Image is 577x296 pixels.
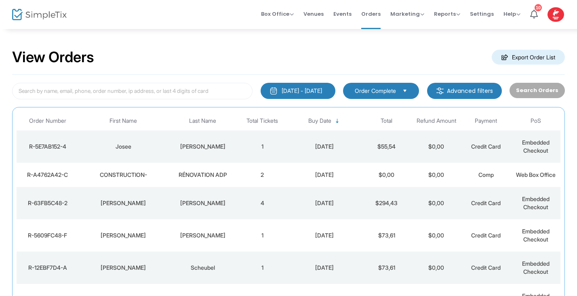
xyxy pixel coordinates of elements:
div: 2025-08-18 [289,199,360,207]
span: Credit Card [471,199,501,206]
span: Web Box Office [516,171,556,178]
div: [DATE] - [DATE] [282,87,322,95]
div: 2025-08-18 [289,171,360,179]
th: Refund Amount [411,111,461,130]
span: Box Office [261,10,294,18]
div: R-5E7AB152-4 [19,143,77,151]
span: Embedded Checkout [522,139,550,154]
div: 2025-08-18 [289,231,360,239]
div: Bedard [170,143,236,151]
span: Settings [470,4,494,24]
span: Credit Card [471,232,501,239]
th: Total [362,111,411,130]
div: Pelletier [170,199,236,207]
button: [DATE] - [DATE] [261,83,335,99]
span: Credit Card [471,143,501,150]
div: Alexandra [81,264,166,272]
span: Venues [303,4,324,24]
div: Scheubel [170,264,236,272]
span: Reports [434,10,460,18]
div: Mickael [81,199,166,207]
td: $0,00 [411,219,461,252]
span: Embedded Checkout [522,195,550,210]
img: filter [436,87,444,95]
div: 2025-08-18 [289,264,360,272]
td: $0,00 [362,163,411,187]
td: 4 [238,187,287,219]
div: R-63FB5C48-2 [19,199,77,207]
div: Mickael [81,231,166,239]
button: Select [399,86,411,95]
td: $55,54 [362,130,411,163]
span: Embedded Checkout [522,228,550,243]
td: $0,00 [411,130,461,163]
span: PoS [531,118,541,124]
m-button: Export Order List [492,50,565,65]
td: 1 [238,252,287,284]
span: Order Complete [355,87,396,95]
td: $0,00 [411,187,461,219]
div: 2025-08-18 [289,143,360,151]
span: Comp [478,171,494,178]
span: Help [503,10,520,18]
div: Josee [81,143,166,151]
span: Order Number [29,118,66,124]
span: Last Name [189,118,216,124]
td: 1 [238,219,287,252]
td: 2 [238,163,287,187]
td: $73,61 [362,252,411,284]
td: $73,61 [362,219,411,252]
img: monthly [270,87,278,95]
td: 1 [238,130,287,163]
span: Embedded Checkout [522,260,550,275]
m-button: Advanced filters [427,83,502,99]
th: Total Tickets [238,111,287,130]
div: 10 [535,4,542,11]
span: Buy Date [308,118,331,124]
div: R-12EBF7D4-A [19,264,77,272]
div: Pelletier [170,231,236,239]
span: Marketing [390,10,424,18]
td: $294,43 [362,187,411,219]
div: R-A4762A42-C [19,171,77,179]
span: Credit Card [471,264,501,271]
div: CONSTRUCTION- [81,171,166,179]
td: $0,00 [411,163,461,187]
div: RÉNOVATION ADP [170,171,236,179]
div: R-5609FC48-F [19,231,77,239]
span: First Name [110,118,137,124]
h2: View Orders [12,48,94,66]
span: Orders [361,4,381,24]
td: $0,00 [411,252,461,284]
span: Payment [475,118,497,124]
span: Sortable [334,118,341,124]
input: Search by name, email, phone, order number, ip address, or last 4 digits of card [12,83,253,99]
span: Events [333,4,352,24]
